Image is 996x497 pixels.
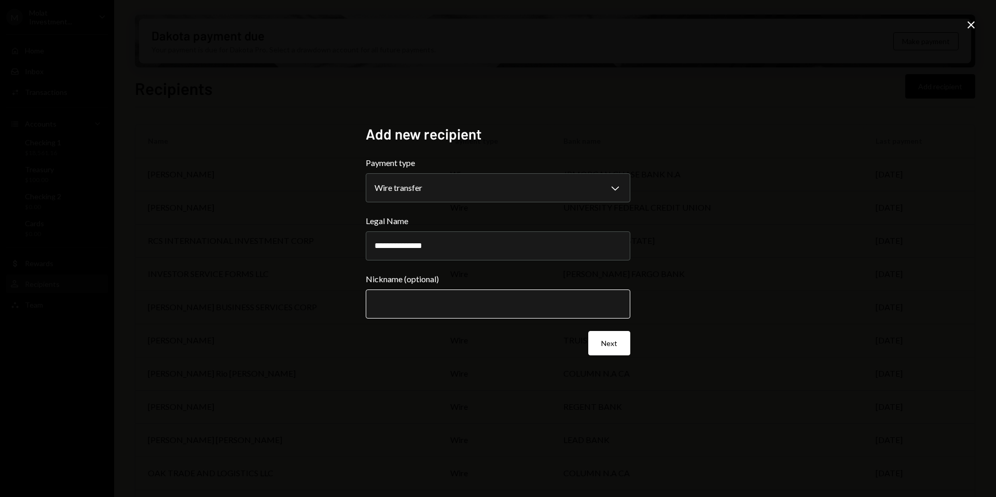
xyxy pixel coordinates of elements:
[366,273,630,285] label: Nickname (optional)
[366,124,630,144] h2: Add new recipient
[366,157,630,169] label: Payment type
[588,331,630,355] button: Next
[366,173,630,202] button: Payment type
[366,215,630,227] label: Legal Name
